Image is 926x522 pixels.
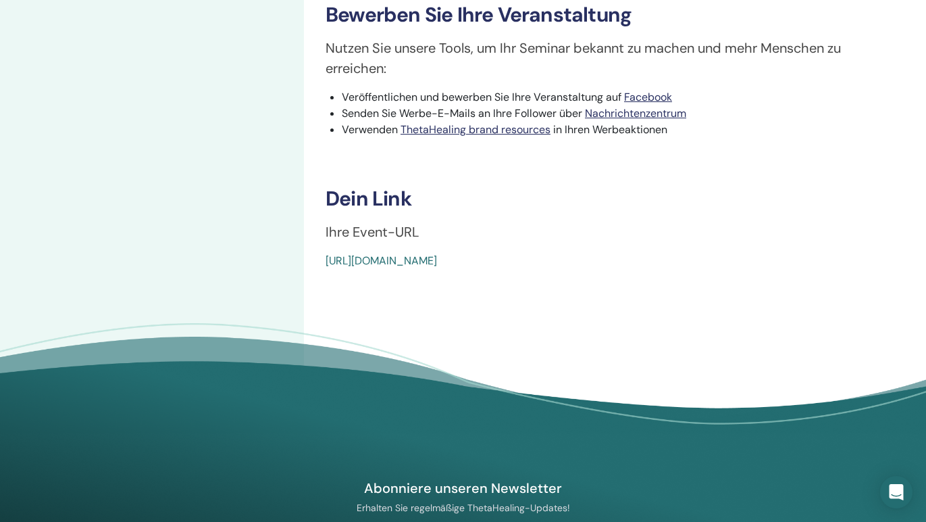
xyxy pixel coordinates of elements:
h3: Dein Link [326,187,900,211]
h3: Bewerben Sie Ihre Veranstaltung [326,3,900,27]
div: Open Intercom Messenger [880,476,912,508]
a: Nachrichtenzentrum [585,106,686,120]
p: Nutzen Sie unsere Tools, um Ihr Seminar bekannt zu machen und mehr Menschen zu erreichen: [326,38,900,78]
a: [URL][DOMAIN_NAME] [326,254,437,268]
li: Verwenden in Ihren Werbeaktionen [342,122,900,138]
p: Erhalten Sie regelmäßige ThetaHealing-Updates! [307,502,619,514]
li: Veröffentlichen und bewerben Sie Ihre Veranstaltung auf [342,89,900,105]
a: ThetaHealing brand resources [401,122,550,137]
a: Facebook [624,90,672,104]
li: Senden Sie Werbe-E-Mails an Ihre Follower über [342,105,900,122]
h4: Abonniere unseren Newsletter [307,479,619,497]
p: Ihre Event-URL [326,222,900,242]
